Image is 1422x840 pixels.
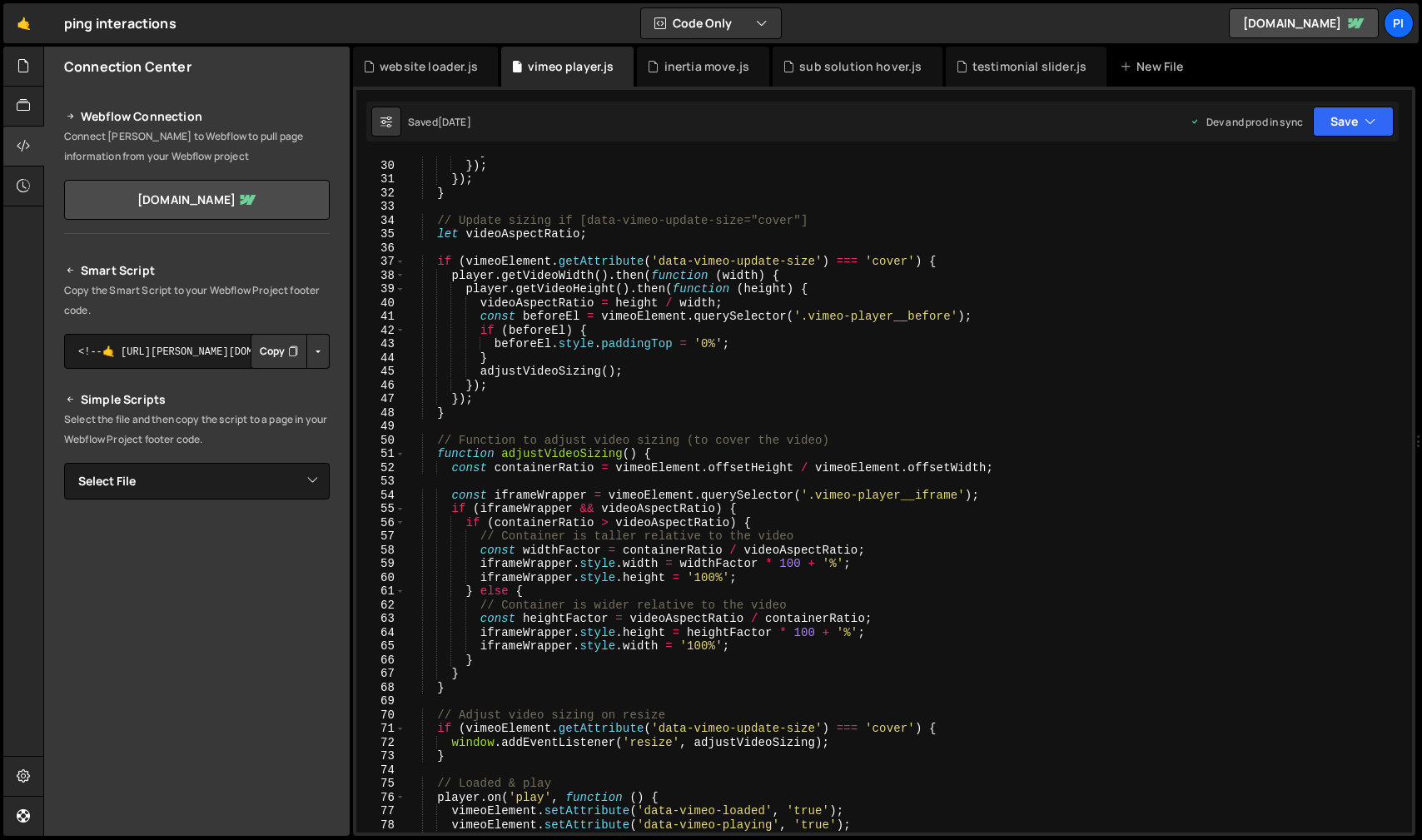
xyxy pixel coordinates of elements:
[356,351,405,365] div: 44
[528,58,614,75] div: vimeo player.js
[1120,58,1190,75] div: New File
[356,722,405,736] div: 71
[356,461,405,475] div: 52
[356,269,405,283] div: 38
[356,654,405,668] div: 66
[3,3,44,43] a: 🤙
[64,261,330,281] h2: Smart Script
[356,529,405,544] div: 57
[64,57,191,76] h2: Connection Center
[64,13,177,33] div: ping interactions
[356,475,405,489] div: 53
[408,115,471,129] div: Saved
[356,159,405,173] div: 30
[356,420,405,434] div: 49
[356,241,405,256] div: 36
[356,516,405,530] div: 56
[356,172,405,186] div: 31
[356,214,405,228] div: 34
[356,337,405,351] div: 43
[356,447,405,461] div: 51
[64,127,330,167] p: Connect [PERSON_NAME] to Webflow to pull page information from your Webflow project
[1229,8,1379,38] a: [DOMAIN_NAME]
[1313,107,1394,137] button: Save
[64,410,330,450] p: Select the file and then copy the script to a page in your Webflow Project footer code.
[356,818,405,833] div: 78
[356,599,405,613] div: 62
[356,749,405,763] div: 73
[356,296,405,311] div: 40
[356,584,405,599] div: 61
[356,791,405,805] div: 76
[356,379,405,393] div: 46
[356,639,405,654] div: 65
[1190,115,1303,129] div: Dev and prod in sync
[641,8,781,38] button: Code Only
[664,58,749,75] div: inertia move.js
[356,763,405,778] div: 74
[251,334,307,369] button: Copy
[356,227,405,241] div: 35
[251,334,330,369] div: Button group with nested dropdown
[64,688,331,838] iframe: YouTube video player
[356,365,405,379] div: 45
[356,489,405,503] div: 54
[356,434,405,448] div: 50
[438,115,471,129] div: [DATE]
[64,390,330,410] h2: Simple Scripts
[356,626,405,640] div: 64
[356,736,405,750] div: 72
[1384,8,1414,38] a: pi
[356,681,405,695] div: 68
[356,392,405,406] div: 47
[64,527,331,677] iframe: YouTube video player
[356,406,405,420] div: 48
[356,502,405,516] div: 55
[64,281,330,321] p: Copy the Smart Script to your Webflow Project footer code.
[356,255,405,269] div: 37
[356,200,405,214] div: 33
[64,180,330,220] a: [DOMAIN_NAME]
[356,694,405,708] div: 69
[972,58,1086,75] div: testimonial slider.js
[356,310,405,324] div: 41
[799,58,922,75] div: sub solution hover.js
[356,544,405,558] div: 58
[356,612,405,626] div: 63
[380,58,478,75] div: website loader.js
[356,557,405,571] div: 59
[356,667,405,681] div: 67
[356,571,405,585] div: 60
[356,804,405,818] div: 77
[64,107,330,127] h2: Webflow Connection
[356,282,405,296] div: 39
[356,777,405,791] div: 75
[64,334,330,369] textarea: <!--🤙 [URL][PERSON_NAME][DOMAIN_NAME]> <script>document.addEventListener("DOMContentLoaded", func...
[356,708,405,723] div: 70
[356,186,405,201] div: 32
[356,324,405,338] div: 42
